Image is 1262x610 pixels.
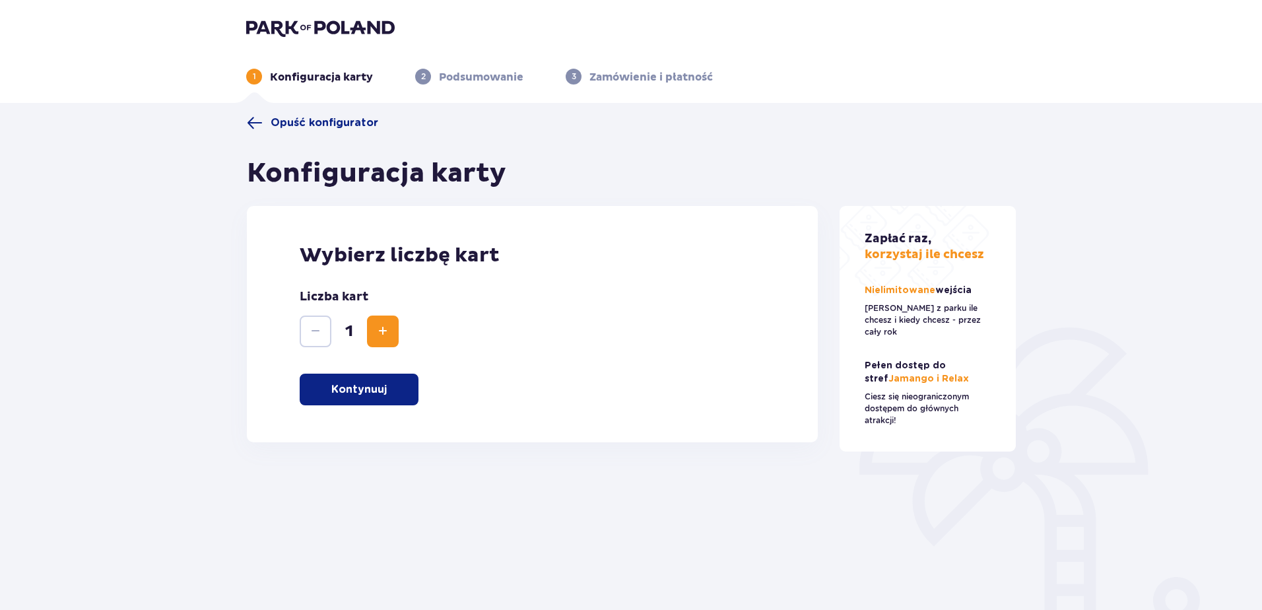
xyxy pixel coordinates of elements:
p: [PERSON_NAME] z parku ile chcesz i kiedy chcesz - przez cały rok [865,302,991,338]
p: Wybierz liczbę kart [300,243,765,268]
p: Podsumowanie [439,70,523,85]
span: Zapłać raz, [865,231,931,246]
p: Ciesz się nieograniczonym dostępem do głównych atrakcji! [865,391,991,426]
h1: Konfiguracja karty [247,157,506,190]
img: Park of Poland logo [246,18,395,37]
span: Opuść konfigurator [271,116,378,130]
button: Kontynuuj [300,374,418,405]
div: 3Zamówienie i płatność [566,69,713,85]
p: korzystaj ile chcesz [865,231,984,263]
button: Zwiększ [367,316,399,347]
p: Konfiguracja karty [270,70,373,85]
p: Liczba kart [300,289,368,305]
p: 3 [572,71,576,83]
button: Zmniejsz [300,316,331,347]
a: Opuść konfigurator [247,115,378,131]
div: 2Podsumowanie [415,69,523,85]
p: Nielimitowane [865,284,974,297]
span: 1 [334,322,364,341]
p: 1 [253,71,256,83]
p: 2 [421,71,426,83]
div: 1Konfiguracja karty [246,69,373,85]
span: wejścia [935,286,972,295]
p: Kontynuuj [331,382,387,397]
p: Zamówienie i płatność [589,70,713,85]
span: Pełen dostęp do stref [865,361,946,384]
p: Jamango i Relax [865,359,991,386]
